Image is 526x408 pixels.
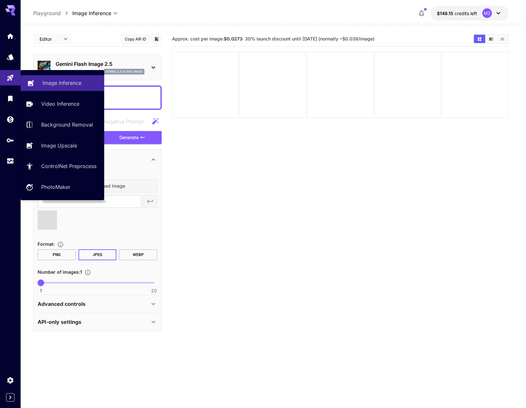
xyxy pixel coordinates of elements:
button: Specify how many images to generate in a single request. Each image generation will be charged se... [82,269,94,276]
span: Format : [38,241,55,247]
a: Background Removal [21,117,104,133]
button: Show images in grid view [474,35,485,43]
span: Negative prompts are not compatible with the selected model. [90,117,149,125]
div: API Keys [6,136,14,144]
button: Show images in list view [497,35,508,43]
p: Image Inference [42,79,81,87]
span: Number of images : 1 [38,269,82,275]
div: Playground [6,74,14,82]
a: Image Upscale [21,137,104,153]
button: Copy AIR ID [121,34,150,44]
nav: breadcrumb [33,9,72,17]
a: Video Inference [21,96,104,112]
div: Settings [6,376,14,384]
a: PhotoMaker [21,179,104,195]
span: Generate [119,134,139,142]
span: $148.15 [437,11,455,16]
span: credits left [455,11,477,16]
span: Editor [40,36,59,42]
p: ControlNet Preprocess [41,162,96,170]
p: Background Removal [41,121,93,129]
div: $148.15354 [437,10,477,17]
p: API-only settings [38,318,81,326]
button: PNG [38,249,76,260]
p: PhotoMaker [41,183,70,191]
p: Playground [33,9,61,17]
button: $148.15354 [431,6,509,21]
span: Negative Prompt [103,118,144,125]
button: Choose the file format for the output image. [55,241,66,248]
button: Expand sidebar [6,393,14,402]
span: 20 [151,288,157,294]
button: WEBP [119,249,157,260]
div: Models [6,53,14,61]
a: ControlNet Preprocess [21,158,104,174]
div: Show images in grid viewShow images in video viewShow images in list view [473,34,509,44]
button: Show images in video view [485,35,497,43]
div: Library [6,93,14,101]
p: gemini_2_5_flash_image [106,69,142,74]
a: Image Inference [21,75,104,91]
div: Wallet [6,115,14,123]
div: Usage [6,157,14,165]
b: $0.0273 [224,36,242,41]
span: 1 [40,288,42,294]
div: Home [6,32,14,40]
span: Approx. cost per image: · 30% launch discount until [DATE] (normally ~$0.039/image) [172,36,375,41]
p: Advanced controls [38,300,86,308]
button: JPEG [78,249,117,260]
span: Image Inference [72,9,111,17]
div: MZ [482,8,492,18]
p: Gemini Flash Image 2.5 [56,60,144,68]
p: Video Inference [41,100,79,108]
button: Add to library [154,35,159,43]
p: Image Upscale [41,142,77,149]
